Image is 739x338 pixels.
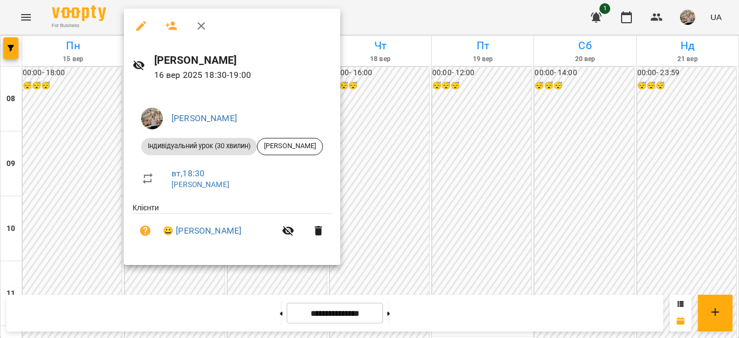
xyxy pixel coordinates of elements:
[163,224,241,237] a: 😀 [PERSON_NAME]
[133,218,159,244] button: Візит ще не сплачено. Додати оплату?
[171,168,204,178] a: вт , 18:30
[141,141,257,151] span: Індивідуальний урок (30 хвилин)
[258,141,322,151] span: [PERSON_NAME]
[154,69,332,82] p: 16 вер 2025 18:30 - 19:00
[171,180,229,189] a: [PERSON_NAME]
[154,52,332,69] h6: [PERSON_NAME]
[257,138,323,155] div: [PERSON_NAME]
[133,202,332,253] ul: Клієнти
[171,113,237,123] a: [PERSON_NAME]
[141,108,163,129] img: 3b46f58bed39ef2acf68cc3a2c968150.jpeg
